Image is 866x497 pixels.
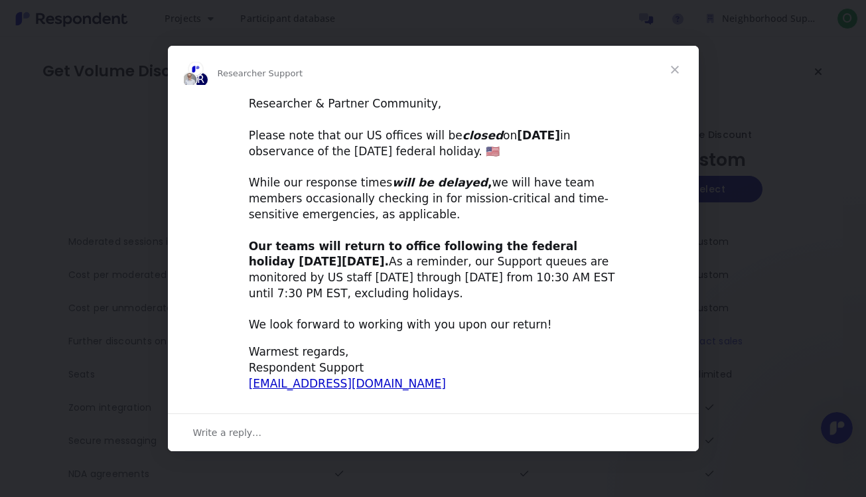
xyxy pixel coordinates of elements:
[168,413,699,451] div: Open conversation and reply
[392,176,488,189] i: will be delayed
[517,129,560,142] b: [DATE]
[188,61,204,77] img: Melissa avatar
[392,176,492,189] b: ,
[193,72,209,88] div: R
[249,96,618,333] div: Researcher & Partner Community, ​ Please note that our US offices will be on in observance of the...
[249,377,446,390] a: [EMAIL_ADDRESS][DOMAIN_NAME]
[182,72,198,88] img: Justin avatar
[193,424,262,441] span: Write a reply…
[249,240,577,269] b: Our teams will return to office following the federal holiday [DATE][DATE].
[218,68,303,78] span: Researcher Support
[651,46,699,94] span: Close
[463,129,503,142] i: closed
[249,344,618,391] div: Warmest regards, Respondent Support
